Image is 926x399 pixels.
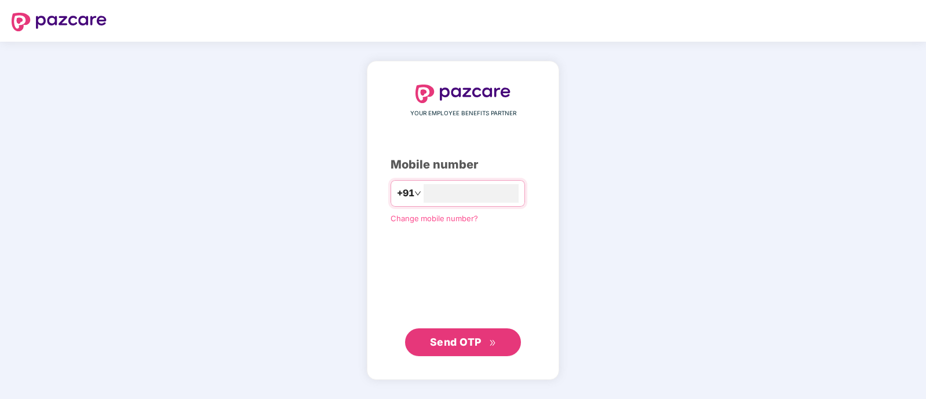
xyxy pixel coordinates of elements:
[391,214,478,223] a: Change mobile number?
[414,190,421,197] span: down
[397,186,414,200] span: +91
[391,156,535,174] div: Mobile number
[489,339,497,347] span: double-right
[405,328,521,356] button: Send OTPdouble-right
[430,336,482,348] span: Send OTP
[415,85,511,103] img: logo
[12,13,107,31] img: logo
[410,109,516,118] span: YOUR EMPLOYEE BENEFITS PARTNER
